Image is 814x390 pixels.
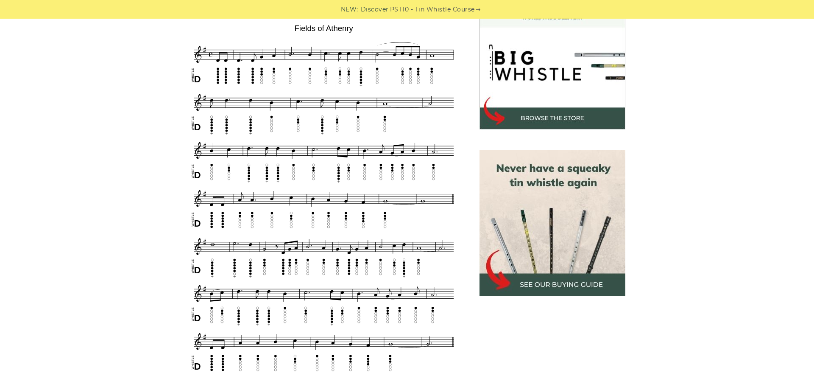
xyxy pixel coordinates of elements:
[390,5,475,14] a: PST10 - Tin Whistle Course
[361,5,389,14] span: Discover
[341,5,358,14] span: NEW:
[189,21,459,377] img: Fields of Athenry Tin Whistle Tab & Sheet Music
[479,150,625,296] img: tin whistle buying guide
